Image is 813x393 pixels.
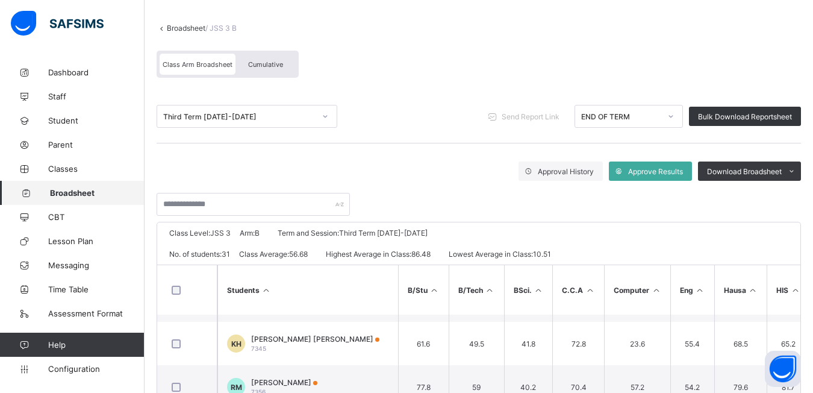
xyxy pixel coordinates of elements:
[695,286,705,295] i: Sort in Ascending Order
[11,11,104,36] img: safsims
[248,60,283,69] span: Cumulative
[251,345,266,352] span: 7345
[714,265,767,315] th: Hausa
[552,265,604,315] th: C.C.A
[670,322,714,365] td: 55.4
[163,112,315,121] div: Third Term [DATE]-[DATE]
[48,309,145,318] span: Assessment Format
[533,250,551,259] span: 10.51
[502,112,559,121] span: Send Report Link
[767,322,809,365] td: 65.2
[48,340,144,350] span: Help
[604,322,670,365] td: 23.6
[765,351,801,387] button: Open asap
[48,285,145,294] span: Time Table
[239,250,289,259] span: Class Average:
[748,286,758,295] i: Sort in Ascending Order
[398,265,449,315] th: B/Stu
[231,383,242,392] span: RM
[48,116,145,125] span: Student
[48,140,145,149] span: Parent
[504,322,553,365] td: 41.8
[698,112,792,121] span: Bulk Download Reportsheet
[255,228,260,237] span: B
[714,322,767,365] td: 68.5
[449,250,533,259] span: Lowest Average in Class:
[48,212,145,222] span: CBT
[581,112,661,121] div: END OF TERM
[222,250,230,259] span: 31
[411,250,431,259] span: 86.48
[429,286,440,295] i: Sort in Ascending Order
[205,24,237,33] span: / JSS 3 B
[48,68,145,77] span: Dashboard
[326,250,411,259] span: Highest Average in Class:
[163,60,232,69] span: Class Arm Broadsheet
[48,92,145,101] span: Staff
[278,228,339,237] span: Term and Session:
[48,164,145,174] span: Classes
[707,167,782,176] span: Download Broadsheet
[504,265,553,315] th: BSci.
[261,286,272,295] i: Sort Ascending
[169,250,222,259] span: No. of students:
[790,286,800,295] i: Sort in Ascending Order
[231,339,241,348] span: KH
[339,228,428,237] span: Third Term [DATE]-[DATE]
[604,265,670,315] th: Computer
[651,286,661,295] i: Sort in Ascending Order
[398,322,449,365] td: 61.6
[210,228,231,237] span: JSS 3
[767,265,809,315] th: HIS
[449,322,504,365] td: 49.5
[552,322,604,365] td: 72.8
[585,286,595,295] i: Sort in Ascending Order
[251,335,379,344] span: [PERSON_NAME] [PERSON_NAME]
[48,260,145,270] span: Messaging
[240,228,255,237] span: Arm:
[628,167,683,176] span: Approve Results
[48,236,145,246] span: Lesson Plan
[538,167,594,176] span: Approval History
[50,188,145,198] span: Broadsheet
[670,265,714,315] th: Eng
[449,265,504,315] th: B/Tech
[289,250,308,259] span: 56.68
[167,24,205,33] a: Broadsheet
[169,228,210,237] span: Class Level:
[48,364,144,374] span: Configuration
[251,378,317,387] span: [PERSON_NAME]
[217,265,398,315] th: Students
[534,286,544,295] i: Sort in Ascending Order
[485,286,495,295] i: Sort in Ascending Order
